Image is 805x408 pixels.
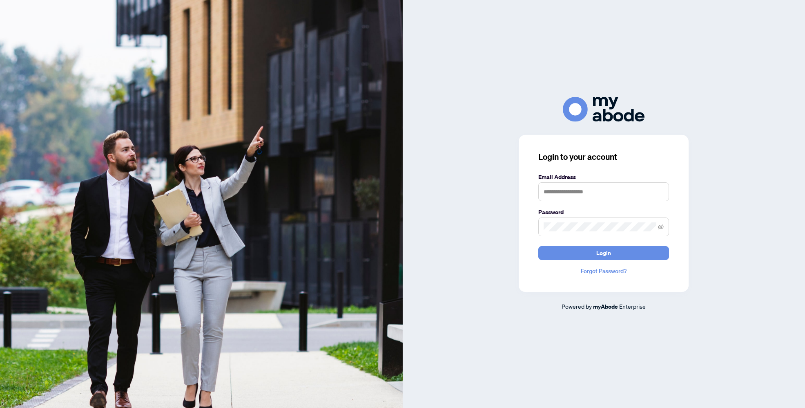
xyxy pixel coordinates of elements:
h3: Login to your account [538,151,669,163]
span: eye-invisible [658,224,664,230]
span: Powered by [562,303,592,310]
button: Login [538,246,669,260]
a: myAbode [593,302,618,311]
label: Password [538,208,669,217]
span: Enterprise [619,303,646,310]
label: Email Address [538,173,669,182]
a: Forgot Password? [538,267,669,276]
img: ma-logo [563,97,644,122]
span: Login [596,247,611,260]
